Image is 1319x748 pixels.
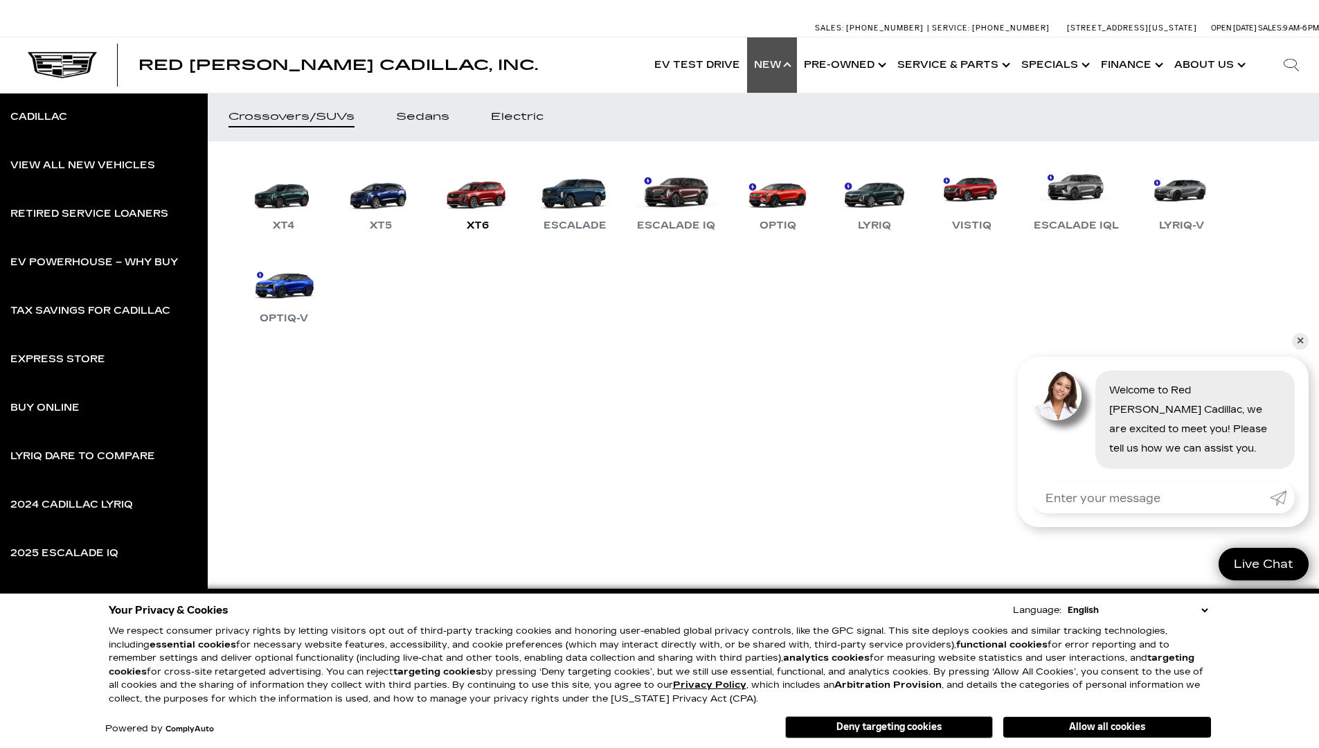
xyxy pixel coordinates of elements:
[797,37,890,93] a: Pre-Owned
[10,209,168,219] div: Retired Service Loaners
[945,217,998,234] div: VISTIQ
[208,93,375,141] a: Crossovers/SUVs
[533,162,616,234] a: Escalade
[647,37,747,93] a: EV Test Drive
[736,162,819,234] a: OPTIQ
[1027,162,1126,234] a: Escalade IQL
[10,112,67,122] div: Cadillac
[10,306,170,316] div: Tax Savings for Cadillac
[253,310,315,327] div: OPTIQ-V
[753,217,803,234] div: OPTIQ
[932,24,970,33] span: Service:
[1027,217,1126,234] div: Escalade IQL
[1064,603,1211,617] select: Language Select
[1095,371,1295,469] div: Welcome to Red [PERSON_NAME] Cadillac, we are excited to meet you! Please tell us how we can assi...
[470,93,564,141] a: Electric
[10,161,155,170] div: View All New Vehicles
[1032,371,1082,420] img: Agent profile photo
[630,162,722,234] a: Escalade IQ
[165,725,214,733] a: ComplyAuto
[815,24,927,32] a: Sales: [PHONE_NUMBER]
[1219,548,1309,580] a: Live Chat
[28,52,97,78] img: Cadillac Dark Logo with Cadillac White Text
[10,258,178,267] div: EV Powerhouse – Why Buy
[150,639,236,650] strong: essential cookies
[851,217,898,234] div: LYRIQ
[266,217,302,234] div: XT4
[1032,483,1270,513] input: Enter your message
[537,217,613,234] div: Escalade
[890,37,1014,93] a: Service & Parts
[242,255,325,327] a: OPTIQ-V
[491,112,544,122] div: Electric
[930,162,1013,234] a: VISTIQ
[109,625,1211,706] p: We respect consumer privacy rights by letting visitors opt out of third-party tracking cookies an...
[783,652,870,664] strong: analytics cookies
[1003,717,1211,738] button: Allow all cookies
[785,716,993,738] button: Deny targeting cookies
[460,217,496,234] div: XT6
[846,24,924,33] span: [PHONE_NUMBER]
[436,162,519,234] a: XT6
[972,24,1050,33] span: [PHONE_NUMBER]
[834,679,942,691] strong: Arbitration Provision
[956,639,1048,650] strong: functional cookies
[375,93,470,141] a: Sedans
[747,37,797,93] a: New
[673,679,746,691] u: Privacy Policy
[105,724,214,733] div: Powered by
[228,112,355,122] div: Crossovers/SUVs
[109,600,228,620] span: Your Privacy & Cookies
[10,355,105,364] div: Express Store
[393,666,481,677] strong: targeting cookies
[138,57,538,73] span: Red [PERSON_NAME] Cadillac, Inc.
[1014,37,1094,93] a: Specials
[10,403,80,413] div: Buy Online
[1270,483,1295,513] a: Submit
[1067,24,1197,33] a: [STREET_ADDRESS][US_STATE]
[1227,556,1300,572] span: Live Chat
[815,24,844,33] span: Sales:
[10,452,155,461] div: LYRIQ Dare to Compare
[927,24,1053,32] a: Service: [PHONE_NUMBER]
[1140,162,1223,234] a: LYRIQ-V
[138,58,538,72] a: Red [PERSON_NAME] Cadillac, Inc.
[1094,37,1167,93] a: Finance
[363,217,399,234] div: XT5
[109,652,1194,677] strong: targeting cookies
[1283,24,1319,33] span: 9 AM-6 PM
[242,162,325,234] a: XT4
[339,162,422,234] a: XT5
[1211,24,1257,33] span: Open [DATE]
[10,500,133,510] div: 2024 Cadillac LYRIQ
[10,549,118,558] div: 2025 Escalade IQ
[1167,37,1250,93] a: About Us
[630,217,722,234] div: Escalade IQ
[833,162,916,234] a: LYRIQ
[1013,606,1061,615] div: Language:
[1152,217,1211,234] div: LYRIQ-V
[396,112,449,122] div: Sedans
[1264,37,1319,93] div: Search
[1258,24,1283,33] span: Sales:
